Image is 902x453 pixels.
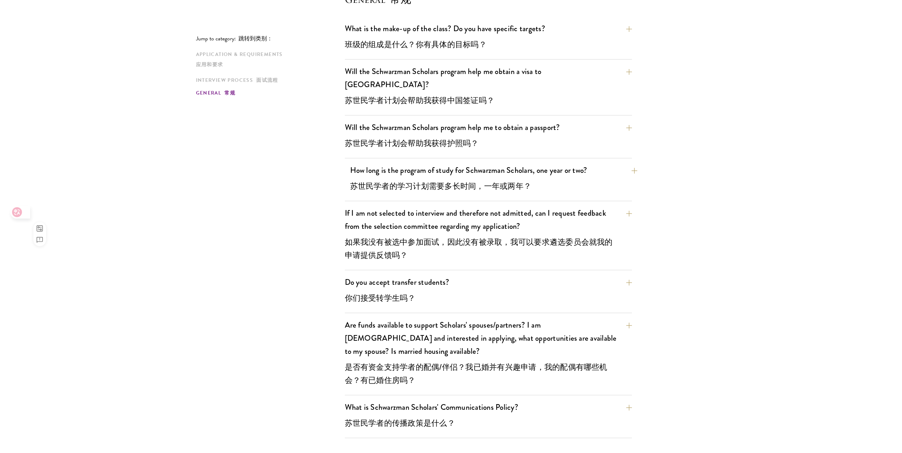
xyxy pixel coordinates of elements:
font: 面试流程 [256,77,278,84]
button: What is Schwarzman Scholars' Communications Policy?苏世民学者的传播政策是什么？ [345,399,632,434]
button: How long is the program of study for Schwarzman Scholars, one year or two?苏世民学者的学习计划需要多长时间，一年或两年？ [350,162,637,197]
a: Application & Requirements应用和要求 [196,51,341,71]
font: 常规 [224,89,235,97]
font: 你们接受转学生吗？ [345,292,416,304]
button: Will the Schwarzman Scholars program help me to obtain a passport?苏世民学者计划会帮助我获得护照吗？ [345,119,632,154]
button: Will the Schwarzman Scholars program help me obtain a visa to [GEOGRAPHIC_DATA]?苏世民学者计划会帮助我获得中国签证吗？ [345,63,632,111]
font: 应用和要求 [196,61,223,68]
font: 苏世民学者的学习计划需要多长时间，一年或两年？ [350,180,532,192]
font: 班级的组成是什么？你有具体的目标吗？ [345,39,487,50]
a: General 常规 [196,89,341,97]
a: Interview Process 面试流程 [196,77,341,84]
font: 苏世民学者计划会帮助我获得护照吗？ [345,137,479,149]
button: Do you accept transfer students?你们接受转学生吗？ [345,274,632,309]
font: 跳转到类别： [239,34,273,43]
p: Jump to category: [196,35,345,42]
button: What is the make-up of the class? Do you have specific targets?班级的组成是什么？你有具体的目标吗？ [345,21,632,55]
font: 苏世民学者的传播政策是什么？ [345,417,455,429]
button: Are funds available to support Scholars' spouses/partners? I am [DEMOGRAPHIC_DATA] and interested... [345,317,632,391]
button: If I am not selected to interview and therefore not admitted, can I request feedback from the sel... [345,205,632,266]
font: 是否有资金支持学者的配偶/伴侣？我已婚并有兴趣申请，我的配偶有哪些机会？有已婚住房吗？ [345,361,607,386]
font: 如果我没有被选中参加面试，因此没有被录取，我可以要求遴选委员会就我的申请提供反馈吗？ [345,236,613,261]
font: 苏世民学者计划会帮助我获得中国签证吗？ [345,95,495,106]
